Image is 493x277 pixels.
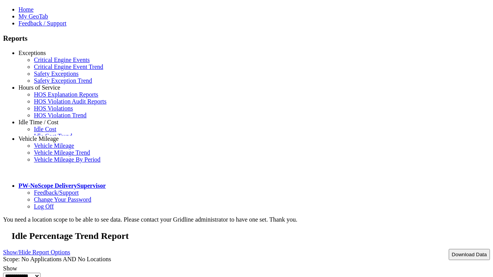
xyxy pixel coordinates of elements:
a: Feedback / Support [18,20,66,27]
a: Vehicle Mileage [18,135,59,142]
a: PW-NoScope DeliverySupervisor [18,182,106,189]
a: Show/Hide Report Options [3,247,70,257]
a: My GeoTab [18,13,48,20]
button: Download Data [449,249,490,260]
a: Feedback/Support [34,189,79,196]
a: Idle Time / Cost [18,119,59,125]
a: Vehicle Mileage [34,142,74,149]
a: Change Your Password [34,196,91,203]
a: Hours of Service [18,84,60,91]
a: HOS Violation Trend [34,112,87,118]
h3: Reports [3,34,490,43]
div: You need a location scope to be able to see data. Please contact your Gridline administrator to h... [3,216,490,223]
a: Idle Cost [34,126,56,132]
a: Critical Engine Events [34,57,90,63]
a: Vehicle Mileage By Period [34,156,101,163]
h2: Idle Percentage Trend Report [12,231,490,241]
a: Critical Engine Event Trend [34,63,103,70]
a: HOS Explanation Reports [34,91,98,98]
a: Vehicle Mileage Trend [34,149,90,156]
a: Idle Cost Trend [34,133,72,139]
a: Safety Exceptions [34,70,79,77]
a: HOS Violations [34,105,73,112]
a: Home [18,6,34,13]
a: Safety Exception Trend [34,77,92,84]
span: Scope: No Applications AND No Locations [3,256,111,262]
a: Log Off [34,203,54,210]
label: Show [3,265,17,272]
a: HOS Violation Audit Reports [34,98,107,105]
a: Exceptions [18,50,46,56]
